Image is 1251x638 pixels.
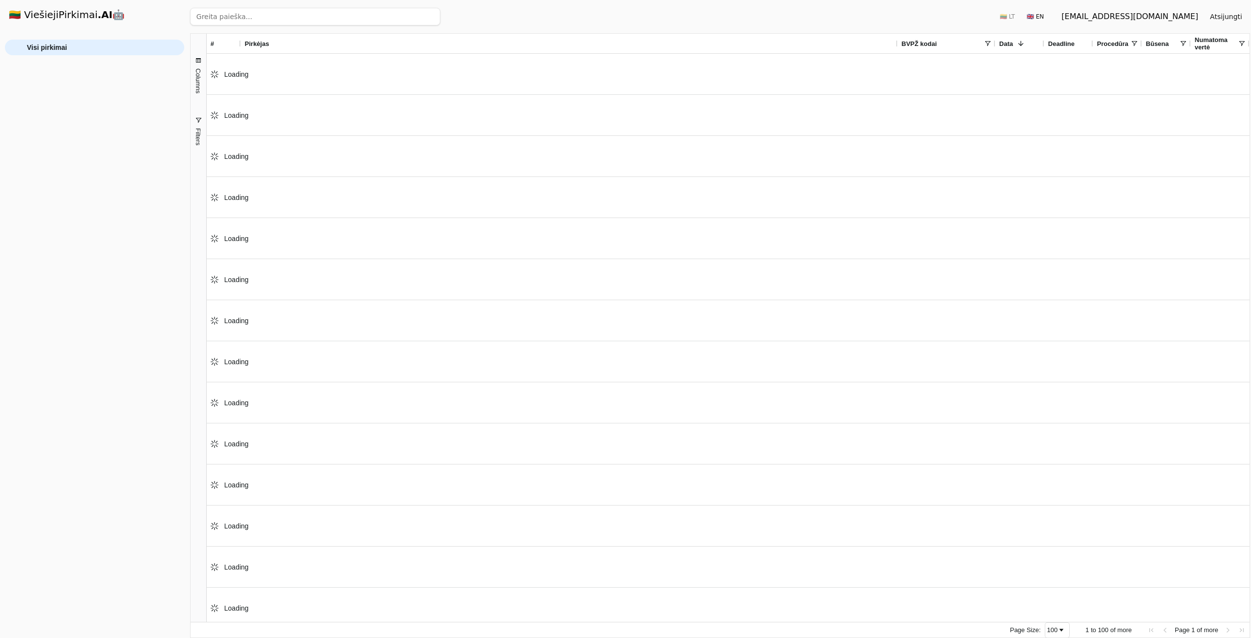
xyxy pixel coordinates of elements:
span: Loading [224,563,249,571]
div: 100 [1047,626,1058,634]
span: Deadline [1048,40,1075,47]
span: Loading [224,358,249,366]
span: 1 [1191,626,1195,634]
span: more [1204,626,1218,634]
span: Loading [224,276,249,284]
span: Filters [194,128,202,145]
span: Numatoma vertė [1195,36,1238,51]
span: of [1110,626,1116,634]
span: BVPŽ kodai [902,40,937,47]
span: Loading [224,111,249,119]
span: Loading [224,604,249,612]
span: more [1117,626,1132,634]
div: Page Size [1045,622,1070,638]
span: # [211,40,214,47]
span: Visi pirkimai [27,40,67,55]
div: Last Page [1238,626,1246,634]
input: Greita paieška... [190,8,440,25]
span: Columns [194,68,202,93]
span: Loading [224,481,249,489]
span: Data [999,40,1013,47]
button: Atsijungti [1202,8,1250,25]
span: Būsena [1146,40,1169,47]
div: First Page [1147,626,1155,634]
span: Loading [224,235,249,242]
div: Previous Page [1161,626,1169,634]
span: Loading [224,317,249,325]
span: Loading [224,440,249,448]
span: of [1197,626,1202,634]
span: 1 [1085,626,1089,634]
strong: .AI [98,9,113,21]
span: Pirkėjas [245,40,269,47]
span: Loading [224,522,249,530]
span: Loading [224,194,249,201]
span: Loading [224,153,249,160]
span: Page [1175,626,1189,634]
span: Loading [224,399,249,407]
span: 100 [1098,626,1109,634]
span: Loading [224,70,249,78]
div: Page Size: [1010,626,1041,634]
button: 🇬🇧 EN [1021,9,1050,24]
span: to [1091,626,1096,634]
span: Procedūra [1097,40,1128,47]
div: Next Page [1224,626,1232,634]
div: [EMAIL_ADDRESS][DOMAIN_NAME] [1061,11,1198,22]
